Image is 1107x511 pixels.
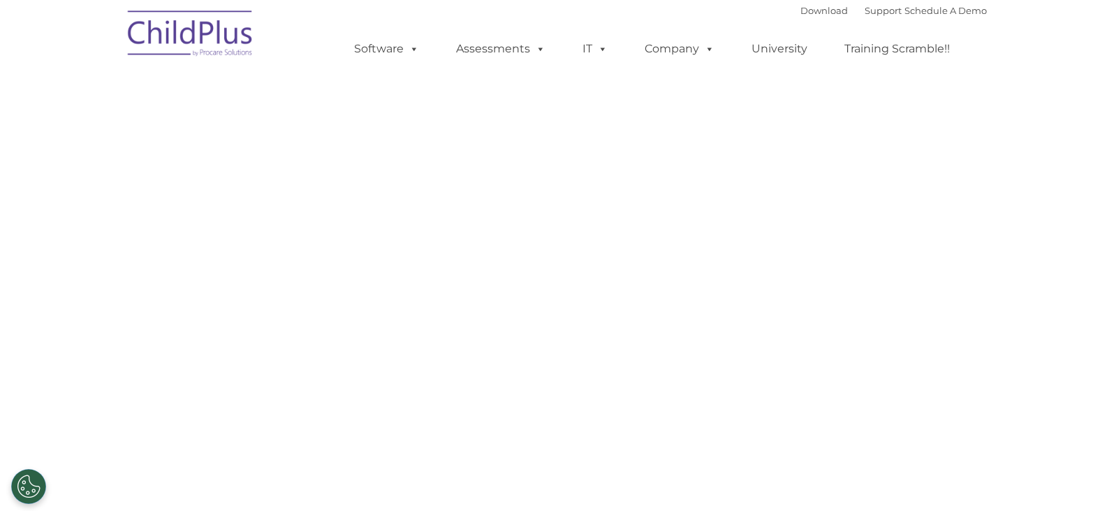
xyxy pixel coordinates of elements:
[340,35,433,63] a: Software
[442,35,559,63] a: Assessments
[800,5,987,16] font: |
[830,35,964,63] a: Training Scramble!!
[569,35,622,63] a: IT
[738,35,821,63] a: University
[904,5,987,16] a: Schedule A Demo
[121,1,261,71] img: ChildPlus by Procare Solutions
[631,35,728,63] a: Company
[11,469,46,504] button: Cookies Settings
[865,5,902,16] a: Support
[800,5,848,16] a: Download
